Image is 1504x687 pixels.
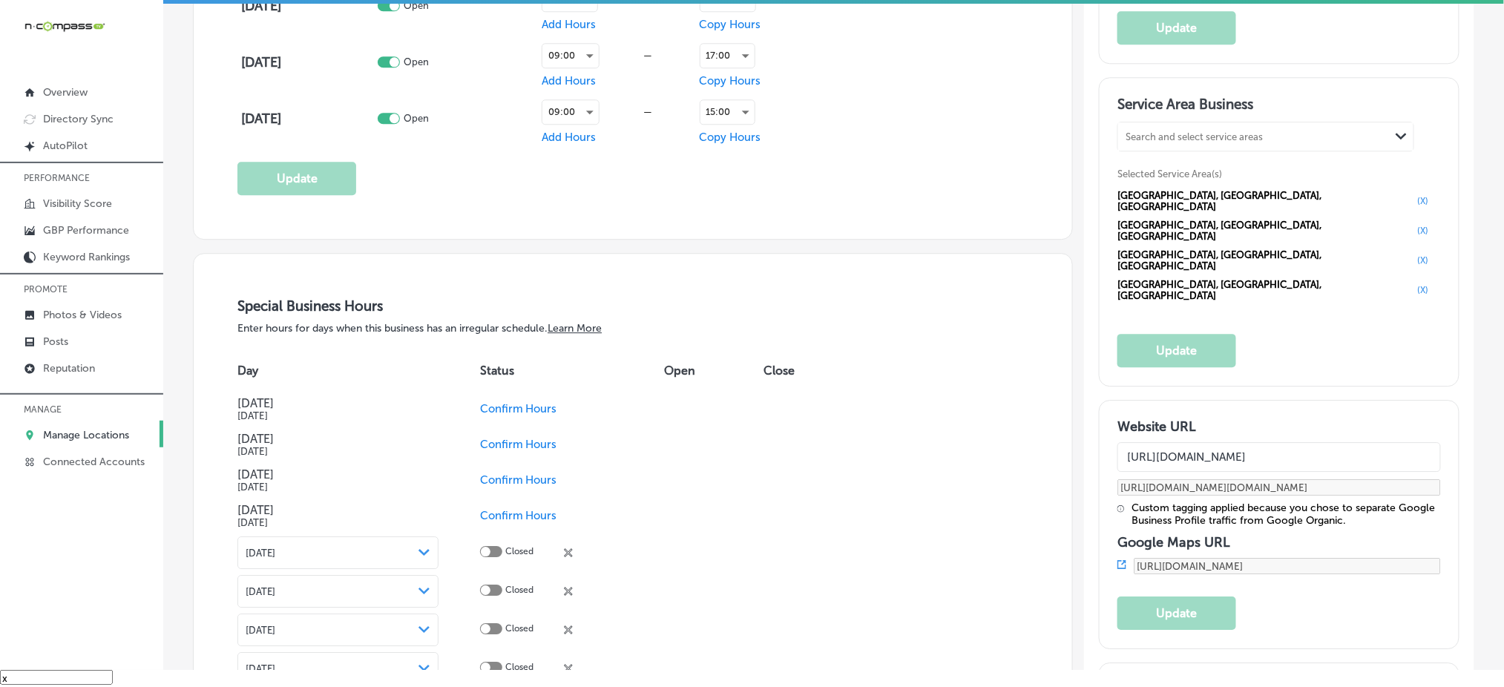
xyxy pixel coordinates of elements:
[1413,195,1434,207] button: (X)
[542,44,599,68] div: 09:00
[237,517,438,528] h5: [DATE]
[237,467,438,481] h4: [DATE]
[480,402,557,415] span: Confirm Hours
[1117,190,1413,212] span: [GEOGRAPHIC_DATA], [GEOGRAPHIC_DATA], [GEOGRAPHIC_DATA]
[542,131,596,144] span: Add Hours
[43,251,130,263] p: Keyword Rankings
[764,349,830,391] th: Close
[237,481,438,493] h5: [DATE]
[246,586,275,597] span: [DATE]
[43,456,145,468] p: Connected Accounts
[43,139,88,152] p: AutoPilot
[43,224,129,237] p: GBP Performance
[1117,334,1236,367] button: Update
[505,623,533,637] p: Closed
[237,298,1028,315] h3: Special Business Hours
[700,100,755,124] div: 15:00
[1117,442,1440,472] input: Add Location Website
[24,19,105,33] img: 660ab0bf-5cc7-4cb8-ba1c-48b5ae0f18e60NCTV_CLogo_TV_Black_-500x88.png
[1413,225,1434,237] button: (X)
[237,162,356,195] button: Update
[480,473,557,487] span: Confirm Hours
[246,663,275,674] span: [DATE]
[43,86,88,99] p: Overview
[700,44,755,68] div: 17:00
[237,396,438,410] h4: [DATE]
[43,335,68,348] p: Posts
[43,362,95,375] p: Reputation
[1117,11,1236,45] button: Update
[542,100,599,124] div: 09:00
[480,438,557,451] span: Confirm Hours
[1117,596,1236,630] button: Update
[1117,534,1440,550] h3: Google Maps URL
[43,113,114,125] p: Directory Sync
[246,548,275,559] span: [DATE]
[237,503,438,517] h4: [DATE]
[237,446,438,457] h5: [DATE]
[700,131,761,144] span: Copy Hours
[542,18,596,31] span: Add Hours
[1117,279,1413,301] span: [GEOGRAPHIC_DATA], [GEOGRAPHIC_DATA], [GEOGRAPHIC_DATA]
[237,349,479,391] th: Day
[505,662,533,676] p: Closed
[600,106,696,117] div: —
[1117,168,1222,180] span: Selected Service Area(s)
[1117,220,1413,242] span: [GEOGRAPHIC_DATA], [GEOGRAPHIC_DATA], [GEOGRAPHIC_DATA]
[700,18,761,31] span: Copy Hours
[1126,131,1263,142] div: Search and select service areas
[237,410,438,421] h5: [DATE]
[480,349,664,391] th: Status
[1413,254,1434,266] button: (X)
[241,111,374,127] h4: [DATE]
[480,509,557,522] span: Confirm Hours
[43,197,112,210] p: Visibility Score
[43,429,129,441] p: Manage Locations
[404,113,429,124] p: Open
[600,50,696,61] div: —
[404,56,429,68] p: Open
[664,349,764,391] th: Open
[1413,284,1434,296] button: (X)
[1117,249,1413,272] span: [GEOGRAPHIC_DATA], [GEOGRAPHIC_DATA], [GEOGRAPHIC_DATA]
[1117,418,1440,435] h3: Website URL
[700,74,761,88] span: Copy Hours
[43,309,122,321] p: Photos & Videos
[1117,96,1440,118] h3: Service Area Business
[542,74,596,88] span: Add Hours
[237,432,438,446] h4: [DATE]
[548,322,602,335] a: Learn More
[505,585,533,599] p: Closed
[241,54,374,70] h4: [DATE]
[1132,502,1441,527] div: Custom tagging applied because you chose to separate Google Business Profile traffic from Google ...
[237,322,1028,335] p: Enter hours for days when this business has an irregular schedule.
[505,546,533,560] p: Closed
[246,625,275,636] span: [DATE]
